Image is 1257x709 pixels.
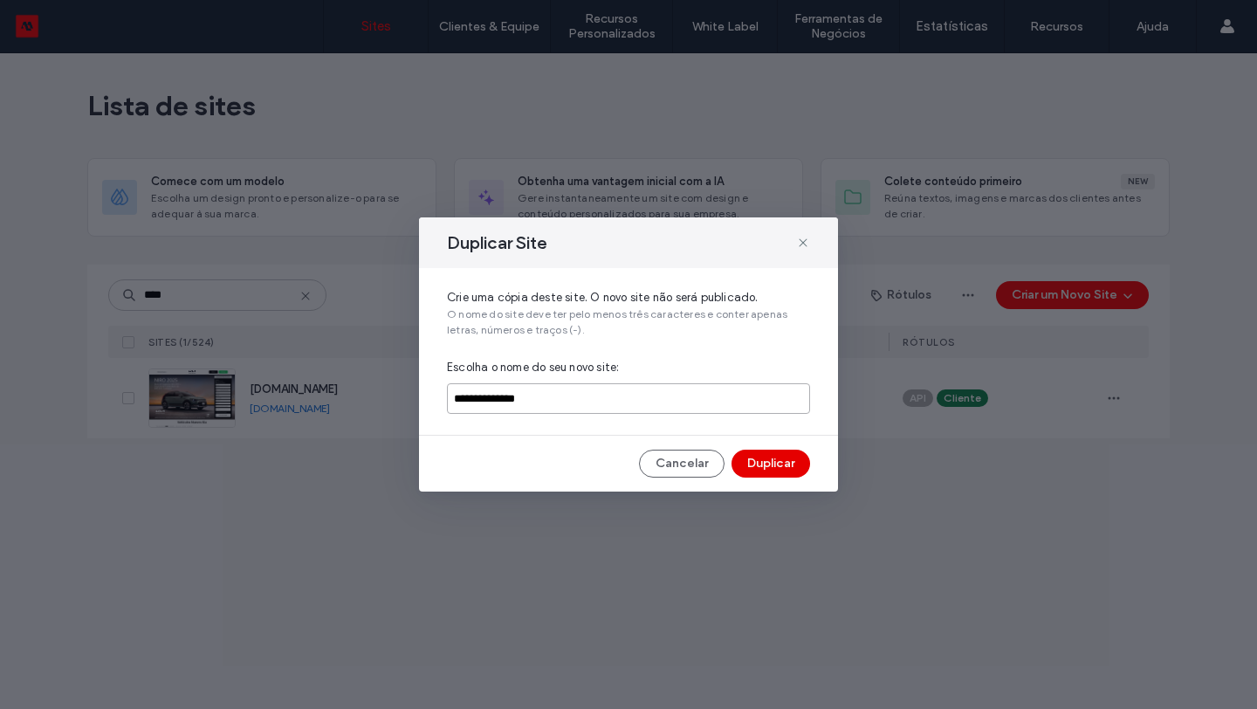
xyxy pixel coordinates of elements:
button: Cancelar [639,450,725,478]
span: Duplicar Site [447,231,547,254]
span: O nome do site deve ter pelo menos três caracteres e conter apenas letras, números e traços (-). [447,306,810,338]
span: Escolha o nome do seu novo site: [447,359,810,376]
span: Ajuda [39,12,84,28]
button: Duplicar [732,450,810,478]
span: Crie uma cópia deste site. O novo site não será publicado. [447,289,810,306]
